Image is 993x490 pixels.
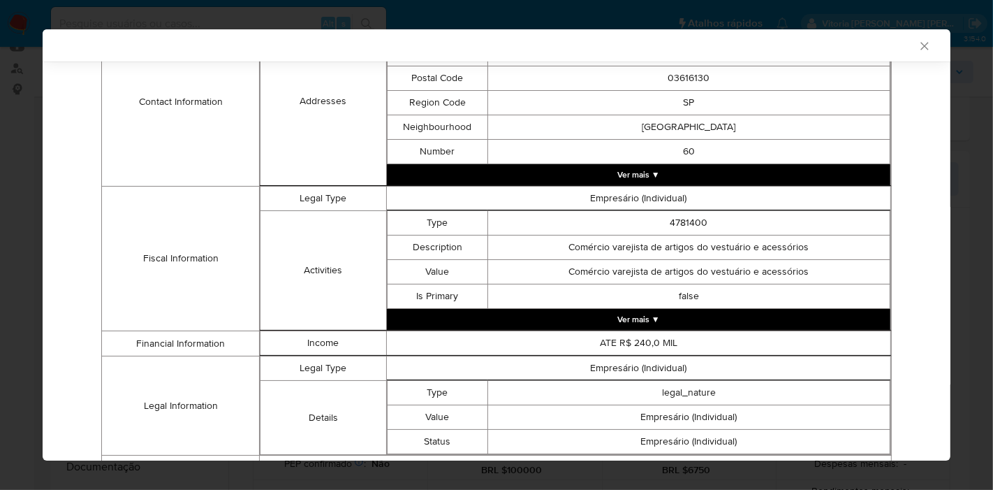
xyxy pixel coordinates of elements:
td: 4781400 [487,211,890,236]
td: Is Primary [387,284,487,309]
td: Financial Information [102,331,260,356]
td: Income [260,331,387,356]
button: Fechar a janela [918,39,930,52]
button: Expand array [387,164,890,185]
td: Empresário (Individual) [386,187,890,211]
td: Legal Type [260,356,387,381]
td: 60 [487,140,890,164]
td: Comércio varejista de artigos do vestuário e acessórios [487,260,890,284]
td: Empresário (Individual) [386,356,890,381]
td: Empresário (Individual) [487,405,890,430]
td: Legal Information [102,356,260,456]
td: Number [387,140,487,164]
td: Region Code [387,91,487,115]
td: false [487,284,890,309]
td: Legal Type [260,187,387,211]
td: Fiscal Information [102,187,260,331]
td: [GEOGRAPHIC_DATA] [487,115,890,140]
td: Value [387,405,487,430]
td: [PERSON_NAME] [PERSON_NAME] [260,456,892,480]
td: Type [387,211,487,236]
td: Description [387,236,487,260]
td: Details [260,381,387,455]
td: legal_nature [487,381,890,405]
td: Brand Name [102,456,260,480]
td: Status [387,430,487,454]
div: closure-recommendation-modal [43,29,950,461]
td: Value [387,260,487,284]
td: Activities [260,211,387,331]
td: ATE R$ 240,0 MIL [386,331,890,356]
button: Expand array [387,309,890,330]
td: Contact Information [102,17,260,187]
td: Postal Code [387,66,487,91]
td: Addresses [260,17,387,186]
td: SP [487,91,890,115]
td: Type [387,381,487,405]
td: 03616130 [487,66,890,91]
td: Neighbourhood [387,115,487,140]
td: Empresário (Individual) [487,430,890,454]
td: Comércio varejista de artigos do vestuário e acessórios [487,236,890,260]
